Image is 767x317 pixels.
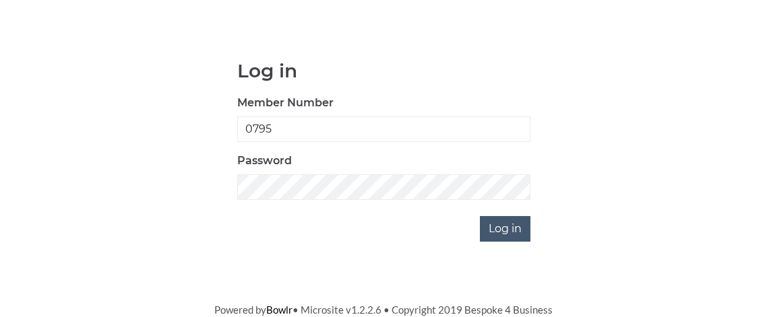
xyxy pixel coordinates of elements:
input: Log in [480,216,530,242]
label: Password [237,153,292,169]
h1: Log in [237,61,530,81]
span: Powered by • Microsite v1.2.2.6 • Copyright 2019 Bespoke 4 Business [214,304,553,316]
a: Bowlr [266,304,293,316]
label: Member Number [237,95,334,111]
